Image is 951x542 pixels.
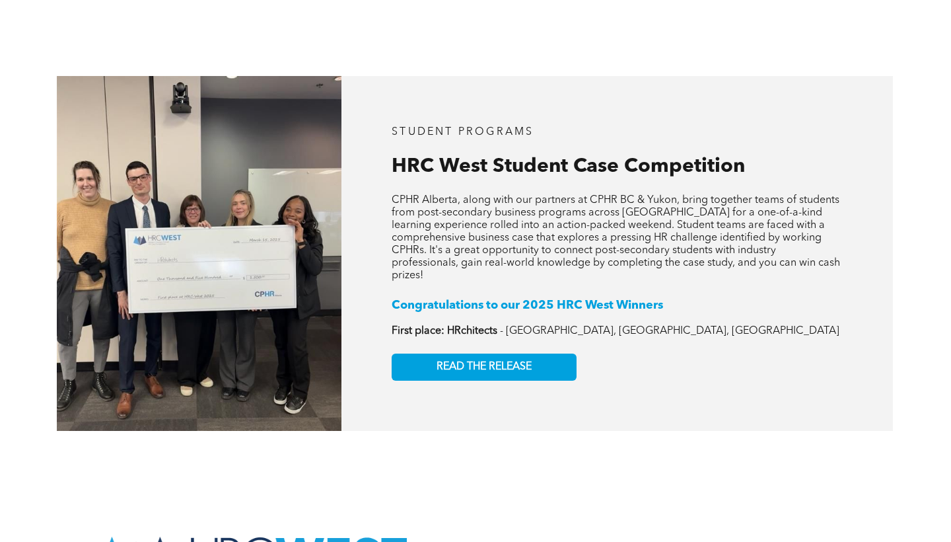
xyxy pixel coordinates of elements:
span: Congratulations to our 2025 HRC West Winners [392,299,663,311]
span: - [500,326,503,336]
strong: First place: HRchitects [392,326,497,336]
span: [GEOGRAPHIC_DATA], [GEOGRAPHIC_DATA], [GEOGRAPHIC_DATA] [506,326,839,336]
a: READ THE RELEASE [392,354,577,381]
span: CPHR Alberta, along with our partners at CPHR BC & Yukon, bring together teams of students from p... [392,195,840,281]
span: HRC West Student Case Competition [392,157,745,176]
span: READ THE RELEASE [437,361,532,373]
span: STUDENT PROGRAMS [392,127,534,137]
